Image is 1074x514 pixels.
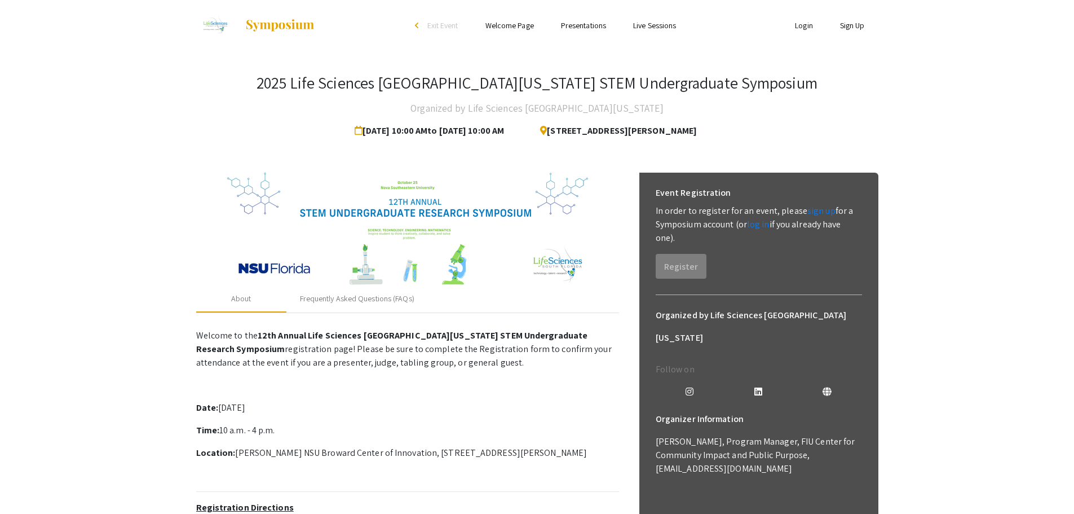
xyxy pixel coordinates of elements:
strong: Time: [196,424,220,436]
div: About [231,293,251,305]
p: [PERSON_NAME], Program Manager, FIU Center for Community Impact and Public Purpose, [EMAIL_ADDRES... [656,435,862,476]
a: sign up [807,205,836,217]
span: [DATE] 10:00 AM to [DATE] 10:00 AM [355,120,509,142]
a: log in [747,218,770,230]
img: Symposium by ForagerOne [245,19,315,32]
strong: Location: [196,447,236,459]
p: 10 a.m. - 4 p.m. [196,424,619,437]
u: Registration Directions [196,502,294,513]
h3: 2025 Life Sciences [GEOGRAPHIC_DATA][US_STATE] STEM Undergraduate Symposium [257,73,817,93]
p: Follow on [656,363,862,376]
a: Welcome Page [485,20,534,30]
a: Login [795,20,813,30]
div: arrow_back_ios [415,22,422,29]
button: Register [656,254,706,279]
p: [PERSON_NAME] NSU Broward Center of Innovation, [STREET_ADDRESS][PERSON_NAME] [196,446,619,460]
h6: Organizer Information [656,408,862,430]
p: Welcome to the registration page! Please be sure to complete the Registration form to confirm you... [196,329,619,370]
div: Frequently Asked Questions (FAQs) [300,293,414,305]
img: 32153a09-f8cb-4114-bf27-cfb6bc84fc69.png [227,173,588,285]
p: [DATE] [196,401,619,415]
a: Sign Up [840,20,865,30]
strong: 12th Annual Life Sciences [GEOGRAPHIC_DATA][US_STATE] STEM Undergraduate Research Symposium [196,330,588,355]
iframe: Chat [1026,463,1066,506]
img: 2025 Life Sciences South Florida STEM Undergraduate Symposium [196,11,234,39]
strong: Date: [196,402,219,414]
a: 2025 Life Sciences South Florida STEM Undergraduate Symposium [196,11,316,39]
h4: Organized by Life Sciences [GEOGRAPHIC_DATA][US_STATE] [410,97,663,120]
a: Presentations [561,20,606,30]
p: In order to register for an event, please for a Symposium account (or if you already have one). [656,204,862,245]
a: Live Sessions [633,20,676,30]
span: Exit Event [427,20,458,30]
h6: Event Registration [656,182,731,204]
span: [STREET_ADDRESS][PERSON_NAME] [531,120,697,142]
h6: Organized by Life Sciences [GEOGRAPHIC_DATA][US_STATE] [656,304,862,349]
